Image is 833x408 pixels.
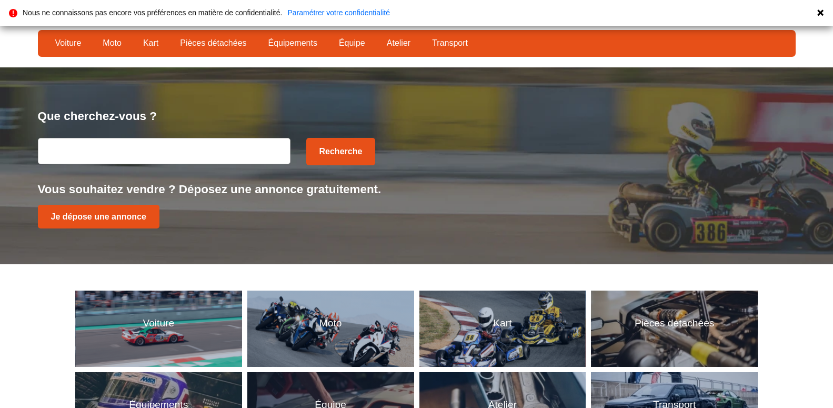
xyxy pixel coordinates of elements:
a: Paramétrer votre confidentialité [287,9,390,16]
p: Nous ne connaissons pas encore vos préférences en matière de confidentialité. [23,9,282,16]
p: Moto [319,316,342,331]
a: Pièces détachéesPièces détachées [591,291,758,367]
a: Équipements [262,34,324,52]
a: Kart [136,34,165,52]
a: Atelier [380,34,417,52]
a: Transport [425,34,475,52]
a: Voiture [48,34,88,52]
a: MotoMoto [247,291,414,367]
a: Je dépose une annonce [38,205,159,228]
a: Équipe [332,34,372,52]
a: VoitureVoiture [75,291,242,367]
p: Que cherchez-vous ? [38,108,796,124]
a: Moto [96,34,128,52]
button: Recherche [306,138,376,165]
a: KartKart [419,291,586,367]
p: Vous souhaitez vendre ? Déposez une annonce gratuitement. [38,181,796,197]
p: Kart [493,316,511,331]
a: Pièces détachées [173,34,253,52]
p: Pièces détachées [635,316,714,331]
p: Voiture [143,316,174,331]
